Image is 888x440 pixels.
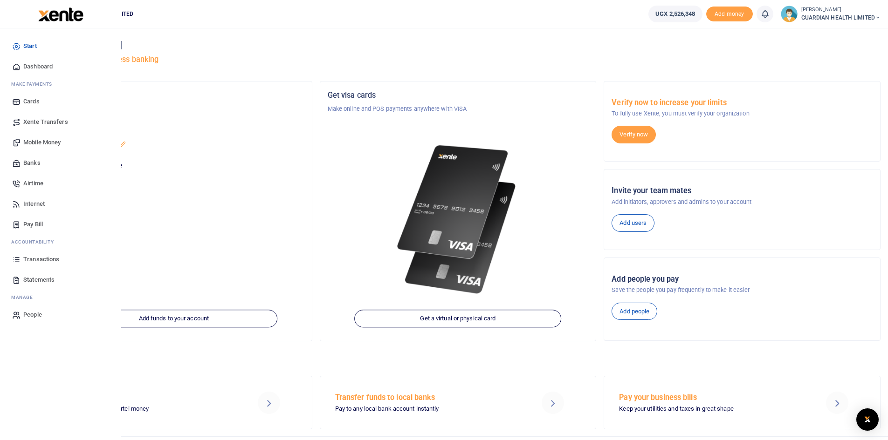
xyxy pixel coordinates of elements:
[7,77,113,91] li: M
[781,6,798,22] img: profile-user
[648,6,702,22] a: UGX 2,526,348
[35,353,881,364] h4: Make a transaction
[23,255,59,264] span: Transactions
[7,56,113,77] a: Dashboard
[43,91,304,100] h5: Organization
[23,220,43,229] span: Pay Bill
[35,55,881,64] h5: Welcome to better business banking
[51,393,234,402] h5: Send Mobile Money
[23,179,43,188] span: Airtime
[801,14,881,22] span: GUARDIAN HEALTH LIMITED
[612,285,873,295] p: Save the people you pay frequently to make it easier
[335,404,518,414] p: Pay to any local bank account instantly
[801,6,881,14] small: [PERSON_NAME]
[23,310,42,319] span: People
[7,249,113,270] a: Transactions
[43,141,304,150] p: GUARDIAN HEALTH LIMITED
[7,153,113,173] a: Banks
[328,91,589,100] h5: Get visa cards
[70,310,277,328] a: Add funds to your account
[355,310,562,328] a: Get a virtual or physical card
[43,161,304,170] p: Your current account balance
[18,238,54,245] span: countability
[320,376,597,429] a: Transfer funds to local banks Pay to any local bank account instantly
[612,109,873,118] p: To fully use Xente, you must verify your organization
[612,275,873,284] h5: Add people you pay
[612,214,654,232] a: Add users
[612,197,873,207] p: Add initiators, approvers and admins to your account
[7,290,113,305] li: M
[23,97,40,106] span: Cards
[7,194,113,214] a: Internet
[43,104,304,114] p: GUARDIAN HEALTH LIMITED
[7,132,113,153] a: Mobile Money
[43,173,304,182] h5: UGX 2,526,348
[16,81,52,88] span: ake Payments
[23,62,53,71] span: Dashboard
[43,127,304,136] h5: Account
[612,186,873,196] h5: Invite your team mates
[612,303,657,320] a: Add people
[856,408,879,431] div: Open Intercom Messenger
[7,91,113,112] a: Cards
[7,214,113,235] a: Pay Bill
[23,158,41,168] span: Banks
[612,126,656,143] a: Verify now
[23,199,45,209] span: Internet
[7,305,113,325] a: People
[393,136,523,304] img: xente-_physical_cards.png
[37,10,83,17] a: logo-small logo-large logo-large
[7,36,113,56] a: Start
[328,104,589,114] p: Make online and POS payments anywhere with VISA
[23,117,68,127] span: Xente Transfers
[7,235,113,249] li: Ac
[7,112,113,132] a: Xente Transfers
[23,41,37,51] span: Start
[35,40,881,50] h4: Hello [PERSON_NAME]
[706,10,753,17] a: Add money
[38,7,83,21] img: logo-large
[706,7,753,22] span: Add money
[51,404,234,414] p: MTN mobile money and Airtel money
[706,7,753,22] li: Toup your wallet
[655,9,695,19] span: UGX 2,526,348
[23,275,55,284] span: Statements
[335,393,518,402] h5: Transfer funds to local banks
[619,393,802,402] h5: Pay your business bills
[612,98,873,108] h5: Verify now to increase your limits
[781,6,881,22] a: profile-user [PERSON_NAME] GUARDIAN HEALTH LIMITED
[7,270,113,290] a: Statements
[7,173,113,194] a: Airtime
[619,404,802,414] p: Keep your utilities and taxes in great shape
[604,376,881,429] a: Pay your business bills Keep your utilities and taxes in great shape
[35,376,312,429] a: Send Mobile Money MTN mobile money and Airtel money
[645,6,706,22] li: Wallet ballance
[23,138,61,147] span: Mobile Money
[16,294,33,301] span: anage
